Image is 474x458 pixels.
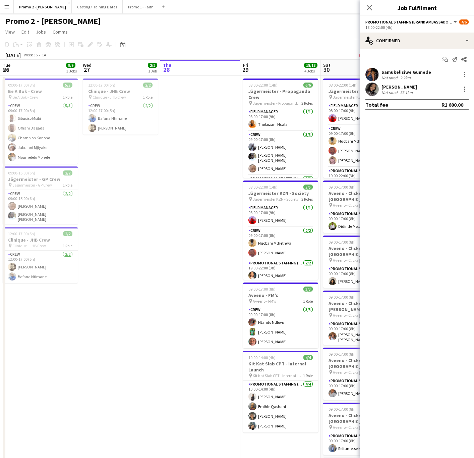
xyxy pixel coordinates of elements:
span: Week 35 [22,52,39,57]
app-job-card: 09:00-17:00 (8h)1/1Aveeno - Clicks [PERSON_NAME] Corner Aveeno - Clicks [PERSON_NAME] Corner1 Rol... [323,291,398,345]
div: 09:00-15:00 (6h)2/2Jägermeister - GP Crew Jägermeister - GP Crew1 RoleCrew2/209:00-15:00 (6h)[PER... [3,166,78,224]
h3: Aveeno - Clicks [GEOGRAPHIC_DATA] [323,245,398,257]
span: Jägermeister - GP Crew [12,183,52,188]
a: Jobs [33,28,49,36]
span: 09:00-17:00 (8h) [329,352,356,357]
h3: Clinique - JHB Crew [83,88,158,94]
span: View [5,29,15,35]
button: Promo 1 - Faith [123,0,159,13]
button: Casting/Training Dates [72,0,123,13]
a: Edit [19,28,32,36]
div: Total fee [365,101,388,108]
span: 5/5 [303,185,313,190]
h3: Jägermeister - Propaganda Crew [243,88,318,100]
span: Clinique - JHB Crew [12,243,46,248]
span: Jobs [36,29,46,35]
app-card-role: Promotional Staffing (Brand Ambassadors)1/109:00-17:00 (8h)[PERSON_NAME] Papo [323,377,398,400]
app-card-role: Crew2/209:00-15:00 (6h)[PERSON_NAME][PERSON_NAME] [PERSON_NAME] [3,190,78,224]
h3: Jägermeister KZN - Society [243,190,318,196]
span: Aveeno - Clicks [PERSON_NAME] Corner [333,313,383,318]
app-card-role: Promotional Staffing (Brand Ambassadors)10A0/219:00-22:00 (3h) [323,167,398,200]
app-job-card: 08:00-22:00 (14h)4/6Jägermeister KZN - Empire Jägermeister KZN - Empire3 RolesField Manager1/108:... [323,79,398,178]
span: Aveeno - Clicks [GEOGRAPHIC_DATA] [333,425,383,430]
app-card-role: Crew2/209:00-17:00 (8h)Nqobani Mthethwa[PERSON_NAME] [243,227,318,259]
app-card-role: Promotional Staffing (Brand Ambassadors)1/109:00-17:00 (8h)Didintle Motaung [323,210,398,233]
span: 1 Role [63,183,72,188]
span: 9/9 [66,63,75,68]
app-card-role: Crew2/212:00-17:00 (5h)[PERSON_NAME]Bafana Ntimane [3,251,78,283]
span: Comms [53,29,68,35]
span: 3 Roles [301,197,313,202]
span: Fri [243,62,248,68]
app-card-role: Crew2/212:00-17:00 (5h)Bafana Ntimane[PERSON_NAME] [83,102,158,135]
span: 18/18 [304,63,317,68]
div: 09:00-17:00 (8h)1/1Aveeno - Clicks [GEOGRAPHIC_DATA] Aveeno - Clicks [GEOGRAPHIC_DATA]1 RolePromo... [323,181,398,233]
app-card-role: Crew3/309:00-17:00 (8h)[PERSON_NAME][PERSON_NAME] [PERSON_NAME][PERSON_NAME] [243,131,318,175]
span: 29 [242,66,248,73]
span: 09:00-17:00 (8h) [329,185,356,190]
app-card-role: Field Manager1/108:00-17:00 (9h)Thokozani Ncala [243,108,318,131]
span: 09:00-17:00 (8h) [248,287,276,292]
app-card-role: Promotional Staffing (Brand Ambassadors)1/109:00-17:00 (8h)[PERSON_NAME] [PERSON_NAME] [323,320,398,345]
app-job-card: 09:00-17:00 (8h)1/1Aveeno - Clicks [GEOGRAPHIC_DATA] Aveeno - Clicks [GEOGRAPHIC_DATA]1 RolePromo... [323,403,398,455]
app-job-card: 12:00-17:00 (5h)2/2Clinique - JHB Crew Clinique - JHB Crew1 RoleCrew2/212:00-17:00 (5h)[PERSON_NA... [3,227,78,283]
span: Thu [163,62,171,68]
button: Promo 2 - [PERSON_NAME] [14,0,72,13]
span: 1 Role [63,243,72,248]
app-job-card: 08:00-22:00 (14h)5/5Jägermeister KZN - Society Jägermeister KZN - Society3 RolesField Manager1/10... [243,181,318,280]
span: 08:00-22:00 (14h) [248,83,278,88]
span: 1 Role [143,95,153,100]
app-card-role: Crew5/509:00-17:00 (8h)Sibusiso MsibiOfhani DagadaChampion KanonoJabulani MjiyakoMpumelelo Mbhele [3,102,78,164]
div: 2.2km [399,75,412,80]
span: 1 Role [303,299,313,304]
span: Wed [83,62,92,68]
div: 1 Job [148,68,157,73]
span: 2/2 [148,63,157,68]
div: 4 Jobs [304,68,317,73]
span: Aveeno - Clicks [GEOGRAPHIC_DATA] [333,203,383,208]
span: 30 [322,66,331,73]
span: 3/3 [303,287,313,292]
div: Not rated [381,75,399,80]
div: 18:00-22:00 (4h) [365,25,469,30]
span: Aveeno - Clicks [GEOGRAPHIC_DATA] [333,370,383,375]
app-card-role: Crew3/309:00-17:00 (8h)Ntando Ndlovu[PERSON_NAME][PERSON_NAME] [243,306,318,348]
h3: Aveeno - Clicks [GEOGRAPHIC_DATA] [323,190,398,202]
span: 09:00-17:00 (8h) [329,407,356,412]
span: 09:00-17:00 (8h) [329,295,356,300]
h3: Jägermeister KZN - Empire [323,88,398,94]
app-card-role: Promotional Staffing (Brand Ambassadors)1/109:00-17:00 (8h)Reitumetse Mude [323,432,398,455]
app-job-card: 12:00-17:00 (5h)2/2Clinique - JHB Crew Clinique - JHB Crew1 RoleCrew2/212:00-17:00 (5h)Bafana Nti... [83,79,158,135]
span: 1 Role [63,95,72,100]
span: 2/2 [143,83,153,88]
app-card-role: Field Manager1/108:00-17:00 (9h)[PERSON_NAME] [243,204,318,227]
span: Kit Kat Slab CPT - Internal Launch [253,373,303,378]
div: [PERSON_NAME] [381,84,417,90]
div: [DATE] [5,52,21,58]
app-job-card: 08:00-22:00 (14h)6/6Jägermeister - Propaganda Crew Jägermeister - Propaganda Crew3 RolesField Man... [243,79,318,178]
button: Promotional Staffing (Brand Ambassadors) [365,19,458,24]
span: 2/2 [63,231,72,236]
app-card-role: Crew3/309:00-17:00 (8h)Nqobani Mthethwa[PERSON_NAME][PERSON_NAME] [323,125,398,167]
div: 09:00-17:00 (8h)3/3Aveeno - FM's Aveeno - FM's1 RoleCrew3/309:00-17:00 (8h)Ntando Ndlovu[PERSON_N... [243,283,318,348]
span: Be A Bok - Crew [12,95,38,100]
app-job-card: 10:00-14:00 (4h)4/4Kit Kat Slab CPT - Internal Launch Kit Kat Slab CPT - Internal Launch1 RolePro... [243,351,318,432]
span: Edit [21,29,29,35]
h3: Jägermeister - GP Crew [3,176,78,182]
span: 4/4 [303,355,313,360]
h3: Clinique - JHB Crew [3,237,78,243]
span: Promotional Staffing (Brand Ambassadors) [365,19,453,24]
h3: Kit Kat Slab CPT - Internal Launch [243,361,318,373]
app-job-card: 09:00-17:00 (8h)1/1Aveeno - Clicks [GEOGRAPHIC_DATA] Aveeno - Clicks [GEOGRAPHIC_DATA]1 RolePromo... [323,348,398,400]
app-card-role: Promotional Staffing (Brand Ambassadors)4/410:00-14:00 (4h)[PERSON_NAME]Emihle Qashani[PERSON_NAM... [243,380,318,432]
span: Jägermeister KZN - Empire [333,95,378,100]
h3: Be A Bok - Crew [3,88,78,94]
h3: Aveeno - FM's [243,292,318,298]
span: 6/6 [303,83,313,88]
app-job-card: 09:00-17:00 (8h)1/1Aveeno - Clicks [GEOGRAPHIC_DATA] Aveeno - Clicks [GEOGRAPHIC_DATA]1 RolePromo... [323,236,398,288]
